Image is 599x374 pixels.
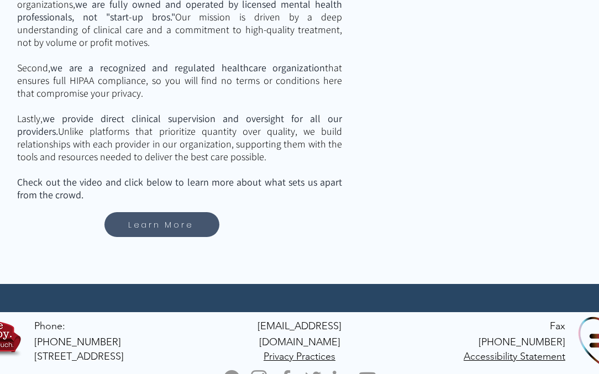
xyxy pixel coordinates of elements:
[359,13,575,168] iframe: The Difference
[17,176,342,201] span: Check out the video and click below to learn more about what sets us apart from the crowd.
[264,350,335,362] a: Privacy Practices
[17,112,342,138] span: we provide direct clinical supervision and oversight for all our providers.
[464,350,565,362] a: Accessibility Statement
[34,320,121,348] a: Phone: [PHONE_NUMBER]
[258,320,341,348] span: [EMAIL_ADDRESS][DOMAIN_NAME]
[128,218,194,231] span: Learn More
[104,212,219,237] a: Learn More
[34,350,124,362] span: [STREET_ADDRESS]
[258,319,341,348] a: [EMAIL_ADDRESS][DOMAIN_NAME]
[50,61,325,74] span: we are a recognized and regulated healthcare organization
[17,112,342,163] span: Lastly, Unlike platforms that prioritize quantity over quality, we build relationships with each ...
